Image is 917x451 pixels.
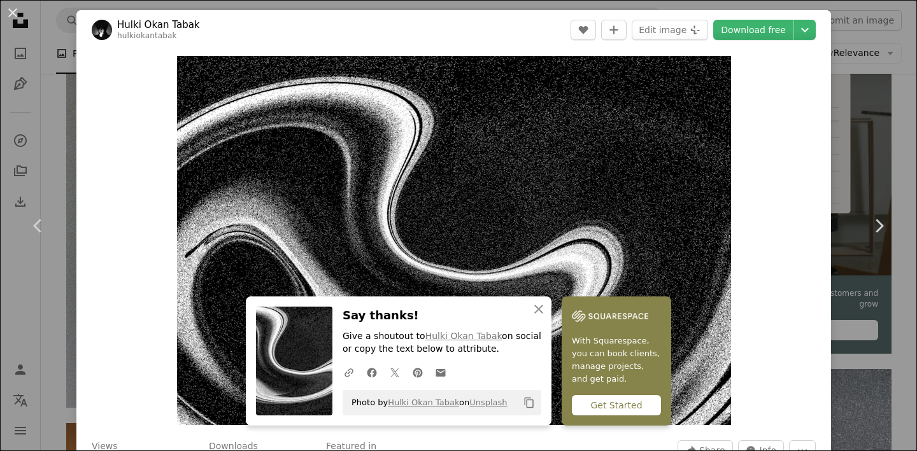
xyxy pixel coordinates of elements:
[572,335,661,385] span: With Squarespace, you can book clients, manage projects, and get paid.
[345,392,508,413] span: Photo by on
[572,307,648,326] img: file-1747939142011-51e5cc87e3c9
[177,56,731,425] img: grey and black illustration
[562,296,671,426] a: With Squarespace, you can book clients, manage projects, and get paid.Get Started
[841,165,917,287] a: Next
[713,20,793,40] a: Download free
[572,395,661,415] div: Get Started
[388,398,459,407] a: Hulki Okan Tabak
[518,392,540,413] button: Copy to clipboard
[360,359,383,385] a: Share on Facebook
[343,330,541,356] p: Give a shoutout to on social or copy the text below to attribute.
[383,359,406,385] a: Share on Twitter
[429,359,452,385] a: Share over email
[601,20,627,40] button: Add to Collection
[794,20,816,40] button: Choose download size
[343,307,541,325] h3: Say thanks!
[469,398,507,407] a: Unsplash
[425,331,502,341] a: Hulki Okan Tabak
[92,20,112,40] img: Go to Hulki Okan Tabak's profile
[117,31,177,40] a: hulkiokantabak
[406,359,429,385] a: Share on Pinterest
[632,20,708,40] button: Edit image
[117,18,200,31] a: Hulki Okan Tabak
[571,20,596,40] button: Like
[177,56,731,425] button: Zoom in on this image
